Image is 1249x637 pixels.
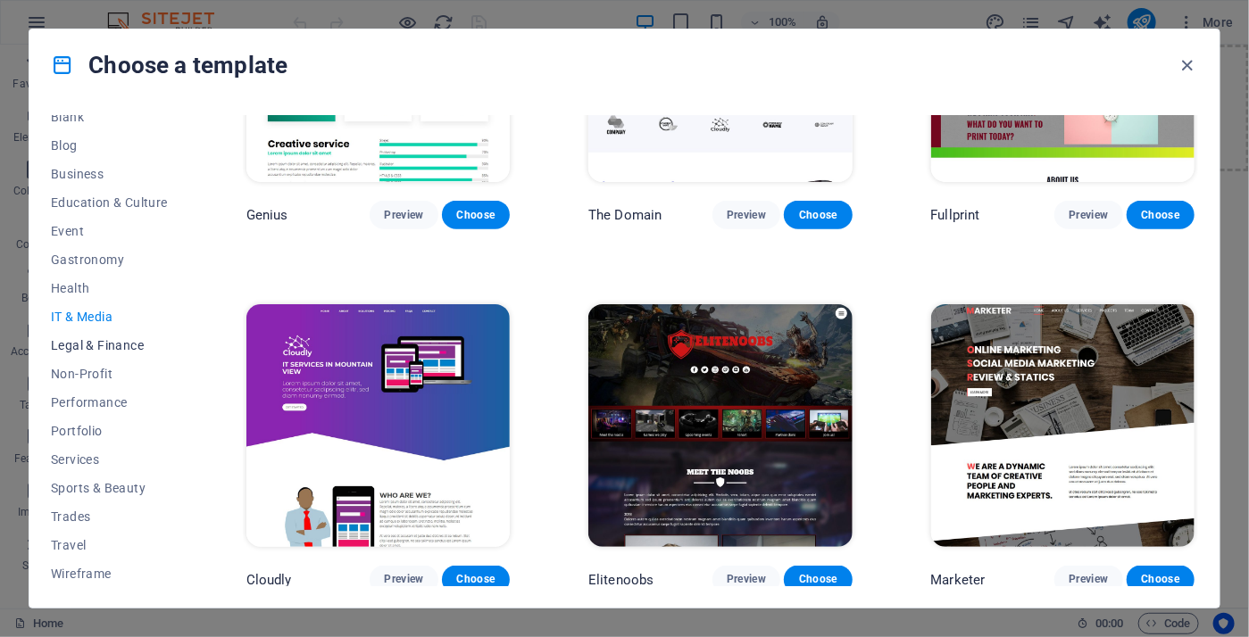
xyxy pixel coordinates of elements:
span: Health [51,281,168,295]
button: Services [51,445,168,474]
p: Elitenoobs [588,571,654,589]
span: Performance [51,395,168,409]
button: Choose [442,201,510,229]
span: Portfolio [51,424,168,438]
span: Services [51,452,168,467]
span: Preview [1069,208,1108,222]
button: Gastronomy [51,245,168,274]
span: Choose [1141,573,1180,587]
span: Non-Profit [51,367,168,381]
button: Choose [784,566,852,594]
span: Paste clipboard [587,78,686,103]
button: Preview [712,201,780,229]
button: Trades [51,502,168,531]
span: Gastronomy [51,252,168,267]
button: Choose [1127,566,1195,594]
button: Wireframe [51,559,168,588]
button: Business [51,160,168,188]
button: IT & Media [51,302,168,331]
button: Sports & Beauty [51,474,168,502]
span: Choose [798,208,837,222]
span: Trades [51,509,168,524]
span: Legal & Finance [51,338,168,352]
button: Choose [442,566,510,594]
span: Preview [727,208,766,222]
button: Health [51,274,168,302]
button: Choose [1127,201,1195,229]
span: Blog [51,138,168,153]
button: Portfolio [51,417,168,445]
span: Event [51,224,168,238]
span: Sports & Beauty [51,481,168,495]
span: Choose [798,573,837,587]
button: Legal & Finance [51,331,168,360]
p: Cloudly [246,571,292,589]
span: Add elements [492,78,580,103]
button: Preview [1054,566,1122,594]
span: Travel [51,538,168,552]
span: Choose [456,208,495,222]
span: Preview [727,573,766,587]
button: Travel [51,531,168,559]
img: Marketer [931,304,1195,547]
button: Preview [370,201,437,229]
button: Preview [1054,201,1122,229]
p: The Domain [588,206,662,224]
span: Education & Culture [51,195,168,210]
img: Cloudly [246,304,510,547]
p: Genius [246,206,288,224]
button: Blank [51,103,168,131]
span: Preview [384,208,423,222]
span: Choose [456,573,495,587]
button: Performance [51,388,168,417]
button: Non-Profit [51,360,168,388]
button: Preview [712,566,780,594]
button: Blog [51,131,168,160]
span: Choose [1141,208,1180,222]
p: Marketer [931,571,986,589]
button: Preview [370,566,437,594]
span: Preview [384,573,423,587]
button: Education & Culture [51,188,168,217]
img: Elitenoobs [588,304,852,547]
span: Wireframe [51,567,168,581]
span: Blank [51,110,168,124]
h4: Choose a template [51,51,287,79]
span: IT & Media [51,310,168,324]
button: Event [51,217,168,245]
span: Preview [1069,573,1108,587]
p: Fullprint [931,206,980,224]
span: Business [51,167,168,181]
button: Choose [784,201,852,229]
